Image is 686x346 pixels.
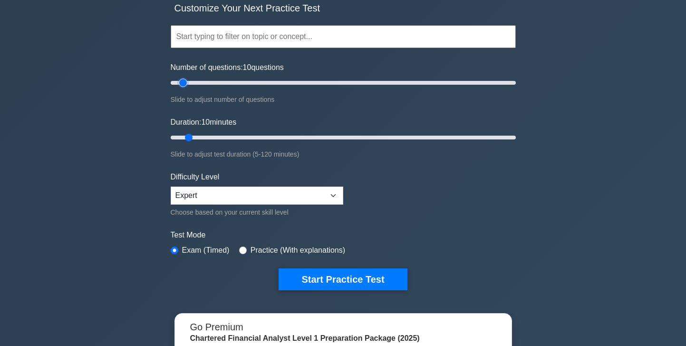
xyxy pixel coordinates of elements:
button: Start Practice Test [279,268,407,290]
span: 10 [201,118,210,126]
label: Duration: minutes [171,117,237,128]
div: Slide to adjust number of questions [171,94,516,105]
label: Practice (With explanations) [251,245,345,256]
label: Test Mode [171,229,516,241]
span: 10 [243,63,251,71]
input: Start typing to filter on topic or concept... [171,25,516,48]
label: Number of questions: questions [171,62,284,73]
label: Exam (Timed) [182,245,230,256]
label: Difficulty Level [171,171,220,183]
div: Choose based on your current skill level [171,207,343,218]
div: Slide to adjust test duration (5-120 minutes) [171,148,516,160]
